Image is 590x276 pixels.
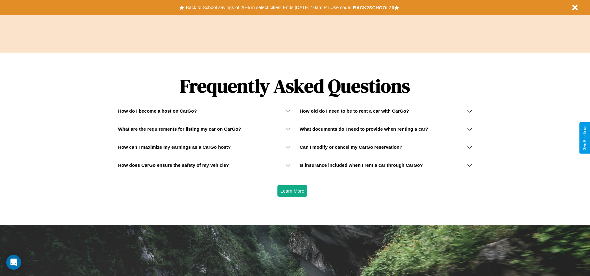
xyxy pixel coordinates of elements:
[118,108,197,114] h3: How do I become a host on CarGo?
[118,144,231,150] h3: How can I maximize my earnings as a CarGo host?
[583,125,587,151] div: Give Feedback
[118,162,229,168] h3: How does CarGo ensure the safety of my vehicle?
[118,126,241,132] h3: What are the requirements for listing my car on CarGo?
[300,108,409,114] h3: How old do I need to be to rent a car with CarGo?
[6,255,21,270] div: Open Intercom Messenger
[300,144,402,150] h3: Can I modify or cancel my CarGo reservation?
[118,70,472,102] h1: Frequently Asked Questions
[353,5,394,10] b: BACK2SCHOOL20
[300,126,428,132] h3: What documents do I need to provide when renting a car?
[277,185,308,197] button: Learn More
[184,3,353,12] button: Back to School savings of 20% in select cities! Ends [DATE] 10am PT.Use code:
[300,162,423,168] h3: Is insurance included when I rent a car through CarGo?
